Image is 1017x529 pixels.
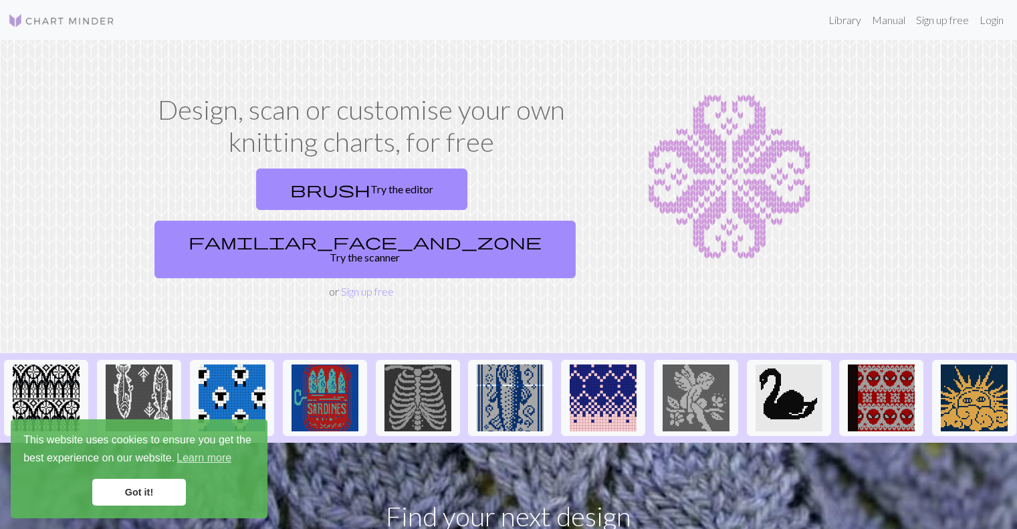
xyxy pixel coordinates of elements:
button: Sheep socks [190,360,274,436]
img: angel practice [663,364,729,431]
a: dismiss cookie message [92,479,186,506]
img: Sardines in a can [292,364,358,431]
img: IMG_8664.jpeg [941,364,1008,431]
a: New Piskel-1.png (2).png [376,390,460,403]
img: New Piskel-1.png (2).png [384,364,451,431]
span: familiar_face_and_zone [189,232,542,251]
a: Library [823,7,867,33]
a: fishies :) [97,390,181,403]
a: Sardines in a can [283,390,367,403]
button: New Piskel-1.png (2).png [376,360,460,436]
a: learn more about cookies [175,448,233,468]
a: Sheep socks [190,390,274,403]
a: IMG_0291.jpeg [747,390,831,403]
a: fish prac [468,390,552,403]
h1: Design, scan or customise your own knitting charts, for free [149,94,574,158]
button: fishies :) [97,360,181,436]
a: Idee [561,390,645,403]
a: Login [974,7,1009,33]
button: Idee [561,360,645,436]
img: Sheep socks [199,364,265,431]
img: Logo [8,13,115,29]
button: Sardines in a can [283,360,367,436]
div: or [149,163,574,300]
img: spiderfront.jpeg [848,364,915,431]
span: This website uses cookies to ensure you get the best experience on our website. [23,432,255,468]
a: angel practice [654,390,738,403]
a: Sign up free [341,285,394,298]
a: IMG_8664.jpeg [932,390,1016,403]
img: Chart example [590,94,869,261]
img: fish prac [477,364,544,431]
img: tracery [13,364,80,431]
div: cookieconsent [11,419,267,518]
a: Try the editor [256,169,467,210]
button: angel practice [654,360,738,436]
button: tracery [4,360,88,436]
a: Sign up free [911,7,974,33]
a: Try the scanner [154,221,576,278]
button: fish prac [468,360,552,436]
img: IMG_0291.jpeg [756,364,822,431]
img: fishies :) [106,364,173,431]
button: IMG_8664.jpeg [932,360,1016,436]
span: brush [290,180,370,199]
button: IMG_0291.jpeg [747,360,831,436]
a: spiderfront.jpeg [839,390,923,403]
a: Manual [867,7,911,33]
a: tracery [4,390,88,403]
button: spiderfront.jpeg [839,360,923,436]
img: Idee [570,364,637,431]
